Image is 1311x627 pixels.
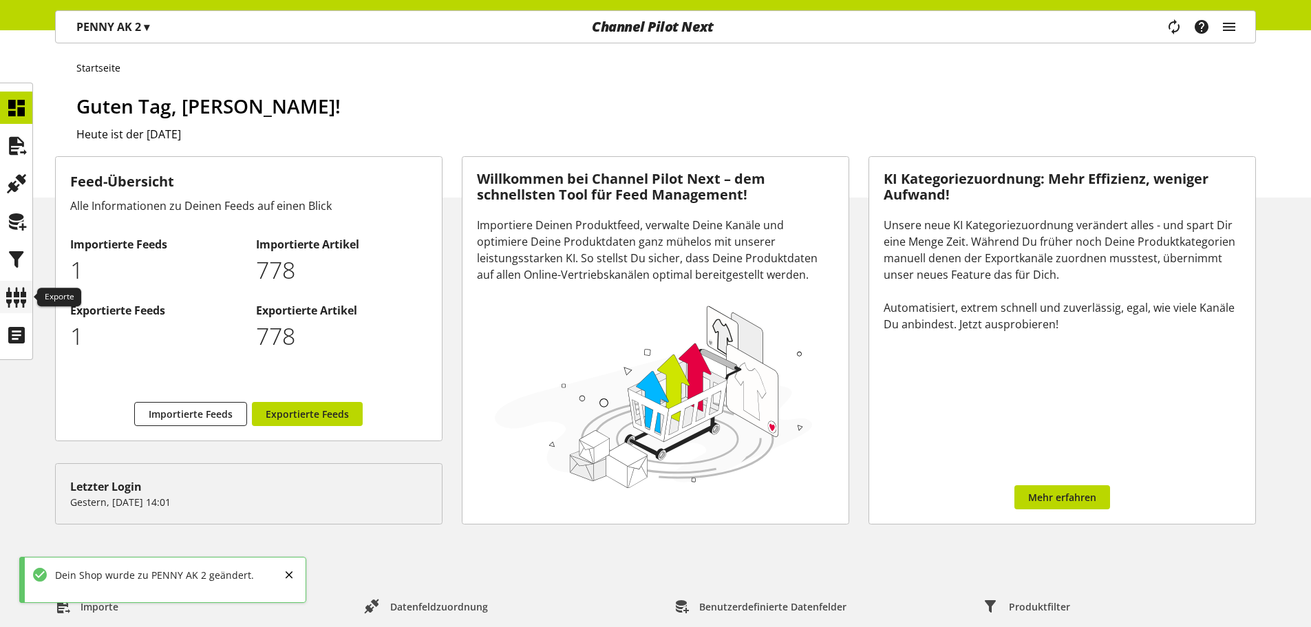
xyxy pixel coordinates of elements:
[48,568,254,582] div: Dein Shop wurde zu PENNY AK 2 geändert.
[70,253,242,288] p: 1
[70,198,427,214] div: Alle Informationen zu Deinen Feeds auf einen Blick
[256,236,427,253] h2: Importierte Artikel
[884,217,1241,332] div: Unsere neue KI Kategoriezuordnung verändert alles - und spart Dir eine Menge Zeit. Während Du frü...
[477,217,834,283] div: Importiere Deinen Produktfeed, verwalte Deine Kanäle und optimiere Deine Produktdaten ganz mühelo...
[390,599,488,614] span: Datenfeldzuordnung
[663,594,857,619] a: Benutzerdefinierte Datenfelder
[76,93,341,119] span: Guten Tag, [PERSON_NAME]!
[44,594,129,619] a: Importe
[354,594,499,619] a: Datenfeldzuordnung
[70,302,242,319] h2: Exportierte Feeds
[491,300,817,492] img: 78e1b9dcff1e8392d83655fcfc870417.svg
[266,407,349,421] span: Exportierte Feeds
[972,594,1081,619] a: Produktfilter
[1014,485,1110,509] a: Mehr erfahren
[252,402,363,426] a: Exportierte Feeds
[70,171,427,192] h3: Feed-Übersicht
[70,236,242,253] h2: Importierte Feeds
[70,319,242,354] p: 1
[699,599,846,614] span: Benutzerdefinierte Datenfelder
[134,402,247,426] a: Importierte Feeds
[256,302,427,319] h2: Exportierte Artikel
[144,19,149,34] span: ▾
[37,288,81,307] div: Exporte
[256,253,427,288] p: 778
[884,171,1241,202] h3: KI Kategoriezuordnung: Mehr Effizienz, weniger Aufwand!
[1028,490,1096,504] span: Mehr erfahren
[149,407,233,421] span: Importierte Feeds
[1009,599,1070,614] span: Produktfilter
[256,319,427,354] p: 778
[477,171,834,202] h3: Willkommen bei Channel Pilot Next – dem schnellsten Tool für Feed Management!
[70,478,427,495] div: Letzter Login
[55,10,1256,43] nav: main navigation
[70,495,427,509] p: Gestern, [DATE] 14:01
[76,19,149,35] p: PENNY AK 2
[76,126,1256,142] h2: Heute ist der [DATE]
[81,599,118,614] span: Importe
